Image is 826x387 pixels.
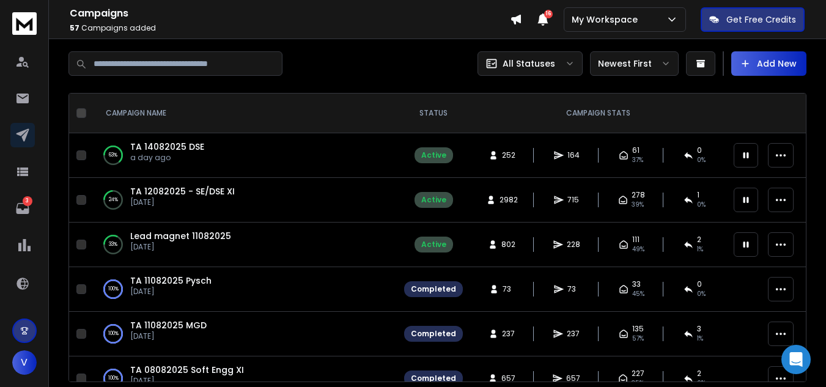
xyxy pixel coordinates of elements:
[130,197,235,207] p: [DATE]
[411,329,456,339] div: Completed
[501,240,515,249] span: 802
[91,178,397,223] td: 24%TA 12082025 - SE/DSE XI[DATE]
[130,319,207,331] a: TA 11082025 MGD
[130,242,231,252] p: [DATE]
[632,369,644,378] span: 227
[70,23,79,33] span: 57
[130,275,212,287] a: TA 11082025 Pysch
[502,150,515,160] span: 252
[503,57,555,70] p: All Statuses
[632,200,644,210] span: 39 %
[91,267,397,312] td: 100%TA 11082025 Pysch[DATE]
[566,374,580,383] span: 657
[567,150,580,160] span: 164
[12,12,37,35] img: logo
[572,13,643,26] p: My Workspace
[697,334,703,344] span: 1 %
[23,196,32,206] p: 3
[109,149,117,161] p: 63 %
[10,196,35,221] a: 3
[697,324,701,334] span: 3
[544,10,553,18] span: 16
[503,284,515,294] span: 73
[697,190,699,200] span: 1
[421,195,446,205] div: Active
[567,240,580,249] span: 228
[108,328,119,340] p: 100 %
[91,133,397,178] td: 63%TA 14082025 DSEa day ago
[91,94,397,133] th: CAMPAIGN NAME
[632,190,645,200] span: 278
[502,329,515,339] span: 237
[567,284,580,294] span: 73
[500,195,518,205] span: 2982
[697,235,701,245] span: 2
[632,334,644,344] span: 57 %
[130,153,204,163] p: a day ago
[109,238,117,251] p: 33 %
[731,51,806,76] button: Add New
[501,374,515,383] span: 657
[697,155,706,165] span: 0 %
[567,329,580,339] span: 237
[632,324,644,334] span: 135
[91,312,397,356] td: 100%TA 11082025 MGD[DATE]
[701,7,805,32] button: Get Free Credits
[567,195,580,205] span: 715
[590,51,679,76] button: Newest First
[130,141,204,153] a: TA 14082025 DSE
[697,289,706,299] span: 0 %
[781,345,811,374] div: Open Intercom Messenger
[130,376,244,386] p: [DATE]
[421,150,446,160] div: Active
[108,283,119,295] p: 100 %
[421,240,446,249] div: Active
[12,350,37,375] button: V
[130,331,207,341] p: [DATE]
[697,245,703,254] span: 1 %
[411,374,456,383] div: Completed
[632,289,644,299] span: 45 %
[70,23,510,33] p: Campaigns added
[470,94,726,133] th: CAMPAIGN STATS
[411,284,456,294] div: Completed
[130,185,235,197] a: TA 12082025 - SE/DSE XI
[91,223,397,267] td: 33%Lead magnet 11082025[DATE]
[697,146,702,155] span: 0
[632,155,643,165] span: 37 %
[130,364,244,376] a: TA 08082025 Soft Engg XI
[632,146,640,155] span: 61
[397,94,470,133] th: STATUS
[632,279,641,289] span: 33
[697,369,701,378] span: 2
[632,235,640,245] span: 111
[130,287,212,297] p: [DATE]
[130,230,231,242] a: Lead magnet 11082025
[726,13,796,26] p: Get Free Credits
[697,200,706,210] span: 0 %
[109,194,118,206] p: 24 %
[697,279,702,289] span: 0
[108,372,119,385] p: 100 %
[632,245,644,254] span: 49 %
[70,6,510,21] h1: Campaigns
